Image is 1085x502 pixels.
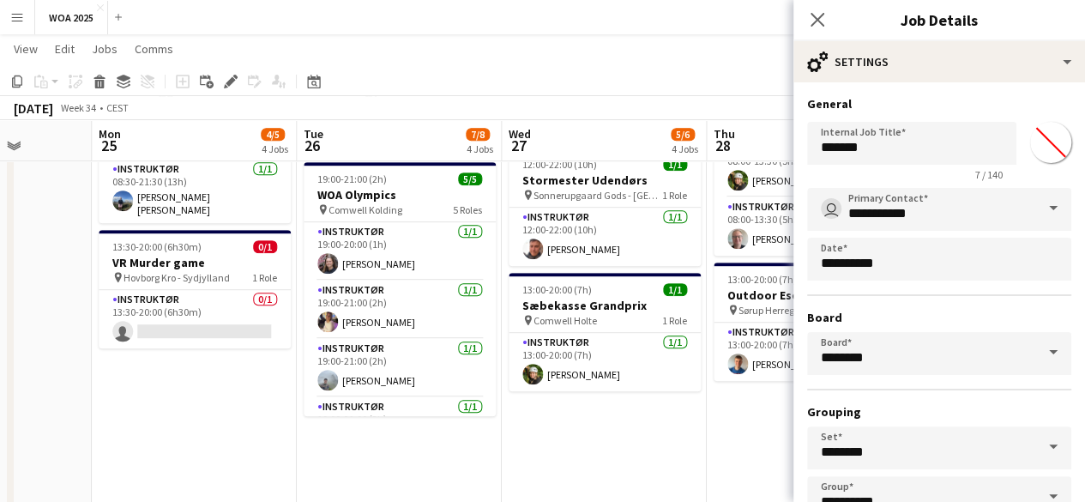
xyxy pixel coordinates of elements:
[99,160,291,223] app-card-role: Instruktør1/108:30-21:30 (13h)[PERSON_NAME] [PERSON_NAME]
[663,158,687,171] span: 1/1
[509,208,701,266] app-card-role: Instruktør1/112:00-22:00 (10h)[PERSON_NAME]
[663,283,687,296] span: 1/1
[714,197,906,256] app-card-role: Instruktør1/108:00-13:30 (5h30m)[PERSON_NAME]
[714,139,906,197] app-card-role: Instruktør1/108:00-13:30 (5h30m)[PERSON_NAME]
[509,148,701,266] app-job-card: 12:00-22:00 (10h)1/1Stormester Udendørs Sonnerupgaard Gods - [GEOGRAPHIC_DATA]1 RoleInstruktør1/1...
[509,333,701,391] app-card-role: Instruktør1/113:00-20:00 (7h)[PERSON_NAME]
[253,240,277,253] span: 0/1
[304,339,496,397] app-card-role: Instruktør1/119:00-21:00 (2h)[PERSON_NAME]
[793,41,1085,82] div: Settings
[55,41,75,57] span: Edit
[301,136,323,155] span: 26
[807,96,1071,112] h3: General
[329,203,402,216] span: Comwell Kolding
[99,290,291,348] app-card-role: Instruktør0/113:30-20:00 (6h30m)
[727,273,797,286] span: 13:00-20:00 (7h)
[14,41,38,57] span: View
[506,136,531,155] span: 27
[128,38,180,60] a: Comms
[509,126,531,142] span: Wed
[466,128,490,141] span: 7/8
[48,38,81,60] a: Edit
[304,126,323,142] span: Tue
[252,271,277,284] span: 1 Role
[99,126,121,142] span: Mon
[793,9,1085,31] h3: Job Details
[99,230,291,348] app-job-card: 13:30-20:00 (6h30m)0/1VR Murder game Hovborg Kro - Sydjylland1 RoleInstruktør0/113:30-20:00 (6h30m)
[522,283,592,296] span: 13:00-20:00 (7h)
[961,168,1016,181] span: 7 / 140
[458,172,482,185] span: 5/5
[672,142,698,155] div: 4 Jobs
[807,310,1071,325] h3: Board
[262,142,288,155] div: 4 Jobs
[711,136,735,155] span: 28
[317,172,387,185] span: 19:00-21:00 (2h)
[14,100,53,117] div: [DATE]
[662,189,687,202] span: 1 Role
[57,101,99,114] span: Week 34
[807,404,1071,420] h3: Grouping
[522,158,597,171] span: 12:00-22:00 (10h)
[509,273,701,391] app-job-card: 13:00-20:00 (7h)1/1Sæbekasse Grandprix Comwell Holte1 RoleInstruktør1/113:00-20:00 (7h)[PERSON_NAME]
[304,222,496,281] app-card-role: Instruktør1/119:00-20:00 (1h)[PERSON_NAME]
[99,255,291,270] h3: VR Murder game
[261,128,285,141] span: 4/5
[112,240,202,253] span: 13:30-20:00 (6h30m)
[509,298,701,313] h3: Sæbekasse Grandprix
[106,101,129,114] div: CEST
[714,287,906,303] h3: Outdoor Escape Game
[92,41,118,57] span: Jobs
[96,136,121,155] span: 25
[714,126,735,142] span: Thu
[509,172,701,188] h3: Stormester Udendørs
[304,397,496,456] app-card-role: Instruktør1/119:00-21:00 (2h)
[714,323,906,381] app-card-role: Instruktør1/113:00-20:00 (7h)[PERSON_NAME]
[304,281,496,339] app-card-role: Instruktør1/119:00-21:00 (2h)[PERSON_NAME]
[467,142,493,155] div: 4 Jobs
[738,304,867,317] span: Sørup Herregård, [GEOGRAPHIC_DATA]
[135,41,173,57] span: Comms
[304,187,496,203] h3: WOA Olympics
[714,263,906,381] app-job-card: 13:00-20:00 (7h)1/1Outdoor Escape Game Sørup Herregård, [GEOGRAPHIC_DATA]1 RoleInstruktør1/113:00...
[35,1,108,34] button: WOA 2025
[533,314,597,327] span: Comwell Holte
[453,203,482,216] span: 5 Roles
[671,128,695,141] span: 5/6
[85,38,124,60] a: Jobs
[662,314,687,327] span: 1 Role
[714,79,906,256] app-job-card: 08:00-13:30 (5h30m)2/2Optimizer Clarion - [GEOGRAPHIC_DATA]2 RolesInstruktør1/108:00-13:30 (5h30m...
[124,271,230,284] span: Hovborg Kro - Sydjylland
[304,162,496,416] app-job-card: 19:00-21:00 (2h)5/5WOA Olympics Comwell Kolding5 RolesInstruktør1/119:00-20:00 (1h)[PERSON_NAME]I...
[533,189,662,202] span: Sonnerupgaard Gods - [GEOGRAPHIC_DATA]
[7,38,45,60] a: View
